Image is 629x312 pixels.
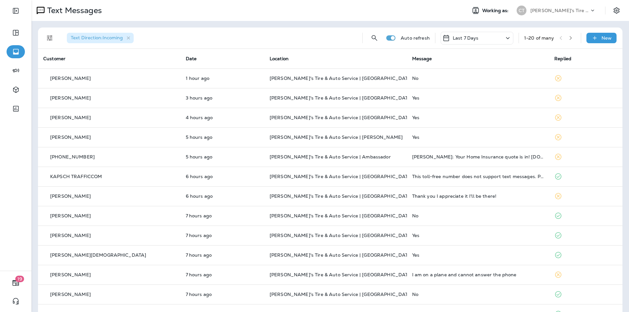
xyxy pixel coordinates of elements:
div: Yes [412,135,544,140]
span: [PERSON_NAME]'s Tire & Auto Service | [GEOGRAPHIC_DATA] [270,174,413,179]
button: Search Messages [368,31,381,45]
p: KAPSCH TRAFFICCOM [50,174,102,179]
p: Sep 18, 2025 02:01 PM [186,76,259,81]
div: CT [517,6,526,15]
span: [PERSON_NAME]'s Tire & Auto Service | [GEOGRAPHIC_DATA] [270,193,413,199]
p: Sep 18, 2025 08:06 AM [186,233,259,238]
button: Expand Sidebar [7,4,25,17]
p: [PERSON_NAME] [50,193,91,199]
p: Text Messages [45,6,102,15]
div: Yes [412,95,544,101]
p: Sep 18, 2025 12:07 PM [186,95,259,101]
p: [PERSON_NAME] [50,135,91,140]
button: Settings [611,5,622,16]
span: Replied [554,56,571,62]
div: I am on a plane and cannot answer the phone [412,272,544,277]
p: [PERSON_NAME] [50,272,91,277]
span: [PERSON_NAME]'s Tire & Auto Service | [GEOGRAPHIC_DATA] [270,95,413,101]
p: Sep 18, 2025 07:54 AM [186,292,259,297]
div: Yes [412,115,544,120]
p: [PERSON_NAME][DEMOGRAPHIC_DATA] [50,252,146,258]
div: Text Direction:Incoming [67,33,134,43]
p: Sep 18, 2025 09:33 AM [186,154,259,159]
span: Date [186,56,197,62]
div: OTTO: Your Home Insurance quote is in! brd1.us/9OZ4oFy ~5/msgs a mo. txt STOP to opt-out [412,154,544,159]
p: Last 7 Days [453,35,479,41]
p: Auto refresh [401,35,430,41]
p: Sep 18, 2025 08:23 AM [186,213,259,218]
p: Sep 18, 2025 08:41 AM [186,193,259,199]
span: [PERSON_NAME]'s Tire & Auto Service | [GEOGRAPHIC_DATA] [270,232,413,238]
div: No [412,76,544,81]
p: Sep 18, 2025 07:56 AM [186,272,259,277]
div: 1 - 20 of many [524,35,554,41]
p: Sep 18, 2025 09:46 AM [186,135,259,140]
div: No [412,213,544,218]
span: [PERSON_NAME]'s Tire & Auto Service | [PERSON_NAME] [270,134,403,140]
div: Thank you I appreciate it I'll be there! [412,193,544,199]
p: [PERSON_NAME] [50,95,91,101]
span: [PERSON_NAME]'s Tire & Auto Service | [GEOGRAPHIC_DATA] [270,213,413,219]
div: Yes [412,252,544,258]
p: [PERSON_NAME]'s Tire & Auto [530,8,589,13]
p: [PHONE_NUMBER] [50,154,95,159]
span: [PERSON_NAME]'s Tire & Auto Service | [GEOGRAPHIC_DATA] [270,252,413,258]
button: Filters [43,31,56,45]
span: Message [412,56,432,62]
span: [PERSON_NAME]'s Tire & Auto Service | [GEOGRAPHIC_DATA] [270,291,413,297]
p: [PERSON_NAME] [50,233,91,238]
span: Location [270,56,289,62]
div: Yes [412,233,544,238]
span: [PERSON_NAME]'s Tire & Auto Service | [GEOGRAPHIC_DATA] [270,115,413,120]
span: Customer [43,56,66,62]
p: [PERSON_NAME] [50,76,91,81]
p: [PERSON_NAME] [50,213,91,218]
p: Sep 18, 2025 09:03 AM [186,174,259,179]
span: [PERSON_NAME]'s Tire & Auto Service | [GEOGRAPHIC_DATA] [270,75,413,81]
p: [PERSON_NAME] [50,292,91,297]
p: New [601,35,612,41]
span: [PERSON_NAME]'s Tire & Auto Service | Ambassador [270,154,391,160]
span: Text Direction : Incoming [71,35,123,41]
div: No [412,292,544,297]
span: [PERSON_NAME]'s Tire & Auto Service | [GEOGRAPHIC_DATA] [270,272,413,278]
span: 19 [15,276,24,282]
p: Sep 18, 2025 08:03 AM [186,252,259,258]
div: This toll-free number does not support text messages. Please contact us via our website at GeauxP... [412,174,544,179]
p: [PERSON_NAME] [50,115,91,120]
button: 19 [7,276,25,289]
span: Working as: [482,8,510,13]
p: Sep 18, 2025 10:57 AM [186,115,259,120]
